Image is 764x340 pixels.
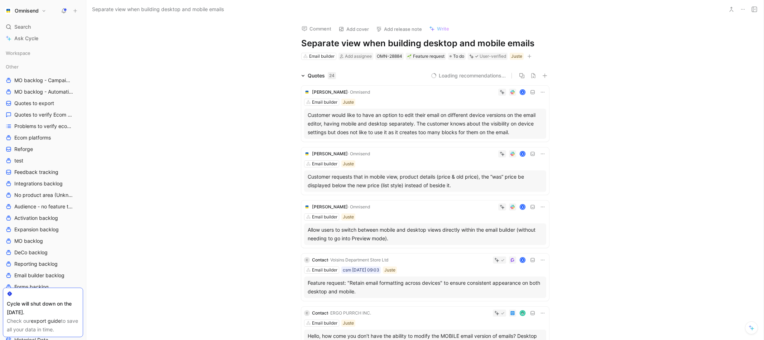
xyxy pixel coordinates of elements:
a: Reforge [3,144,83,155]
span: Forms backlog [14,283,49,291]
span: · Omnisend [348,89,370,95]
span: Contact [312,310,328,316]
div: Cycle will shut down on the [DATE]. [7,299,79,317]
span: MO backlog - Campaigns [14,77,73,84]
div: Juste [343,99,354,106]
div: To do [448,53,466,60]
span: Problems to verify ecom platforms [14,123,75,130]
span: Reporting backlog [14,260,58,268]
span: Quotes to verify Ecom platforms [14,111,75,118]
span: Integrations backlog [14,180,63,187]
div: C [304,310,310,316]
span: Audience - no feature tag [14,203,73,210]
img: logo [304,204,310,210]
span: Ask Cycle [14,34,38,43]
div: Juste [343,160,354,167]
span: · Omnisend [348,204,370,209]
button: Add cover [335,24,372,34]
span: Ecom platforms [14,134,51,141]
a: Activation backlog [3,213,83,223]
div: csm [DATE] 09:03 [343,266,379,274]
div: OMN-28884 [377,53,402,60]
div: K [520,90,525,95]
span: [PERSON_NAME] [312,204,348,209]
div: Juste [511,53,522,60]
span: [PERSON_NAME] [312,89,348,95]
a: Expansion backlog [3,224,83,235]
a: Audience - no feature tag [3,201,83,212]
a: test [3,155,83,166]
div: Search [3,22,83,32]
div: Customer would like to have an option to edit their email on different device versions on the ema... [308,111,543,137]
a: MO backlog - Automation [3,86,83,97]
img: logo [304,151,310,157]
span: Other [6,63,19,70]
span: · Omnisend [348,151,370,156]
a: Ecom platforms [3,132,83,143]
span: MO backlog [14,237,43,245]
img: 🌱 [407,54,412,58]
button: Loading recommendations... [431,71,506,80]
div: Email builder [312,320,337,327]
span: Feedback tracking [14,169,58,176]
span: DeCo backlog [14,249,48,256]
span: Expansion backlog [14,226,59,233]
div: User-verified [480,53,506,60]
div: Juste [384,266,395,274]
span: No product area (Unknowns) [14,192,74,199]
div: K [520,205,525,209]
div: Email builder [312,213,337,221]
span: Workspace [6,49,30,57]
div: Allow users to switch between mobile and desktop views directly within the email builder (without... [308,226,543,243]
a: Quotes to verify Ecom platforms [3,109,83,120]
span: test [14,157,23,164]
div: Juste [343,213,354,221]
button: OmnisendOmnisend [3,6,48,16]
span: Quotes to export [14,100,54,107]
a: Forms backlog [3,282,83,292]
div: 24 [328,72,336,79]
a: Reporting backlog [3,259,83,269]
div: OtherMO backlog - CampaignsMO backlog - AutomationQuotes to exportQuotes to verify Ecom platforms... [3,61,83,304]
button: Write [426,24,452,34]
span: Separate view when building desktop and mobile emails [92,5,224,14]
div: Email builder [312,99,337,106]
div: Juste [343,320,354,327]
h1: Omnisend [15,8,39,14]
span: Contact [312,257,328,263]
a: Ask Cycle [3,33,83,44]
a: Integrations backlog [3,178,83,189]
div: Quotes24 [298,71,339,80]
span: · ERGO PURRCH INC. [328,310,371,316]
a: export guide [31,318,61,324]
div: C [304,257,310,263]
span: Add assignee [345,53,372,59]
a: DeCo backlog [3,247,83,258]
div: Workspace [3,48,83,58]
span: · Voisins Department Store Ltd [328,257,388,263]
span: MO backlog - Automation [14,88,73,95]
img: logo [304,89,310,95]
div: K [520,258,525,263]
a: No product area (Unknowns) [3,190,83,200]
div: Feature request: "Retain email formatting across devices" to ensure consistent appearance on both... [308,279,543,296]
img: avatar [520,311,525,316]
div: Check our to save all your data in time. [7,317,79,334]
span: [PERSON_NAME] [312,151,348,156]
div: Email builder [312,160,337,167]
div: K [520,152,525,156]
span: Search [14,23,31,31]
button: Add release note [373,24,425,34]
a: MO backlog - Campaigns [3,75,83,86]
a: MO backlog [3,236,83,246]
div: Email builder [312,266,337,274]
a: Feedback tracking [3,167,83,178]
div: Quotes [308,71,336,80]
span: Email builder backlog [14,272,64,279]
img: Omnisend [5,7,12,14]
div: Feature request [407,53,445,60]
div: Customer requests that in mobile view, product details (price & old price), the “was” price be di... [308,173,543,190]
div: Other [3,61,83,72]
a: Quotes to export [3,98,83,109]
span: Write [437,25,449,32]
